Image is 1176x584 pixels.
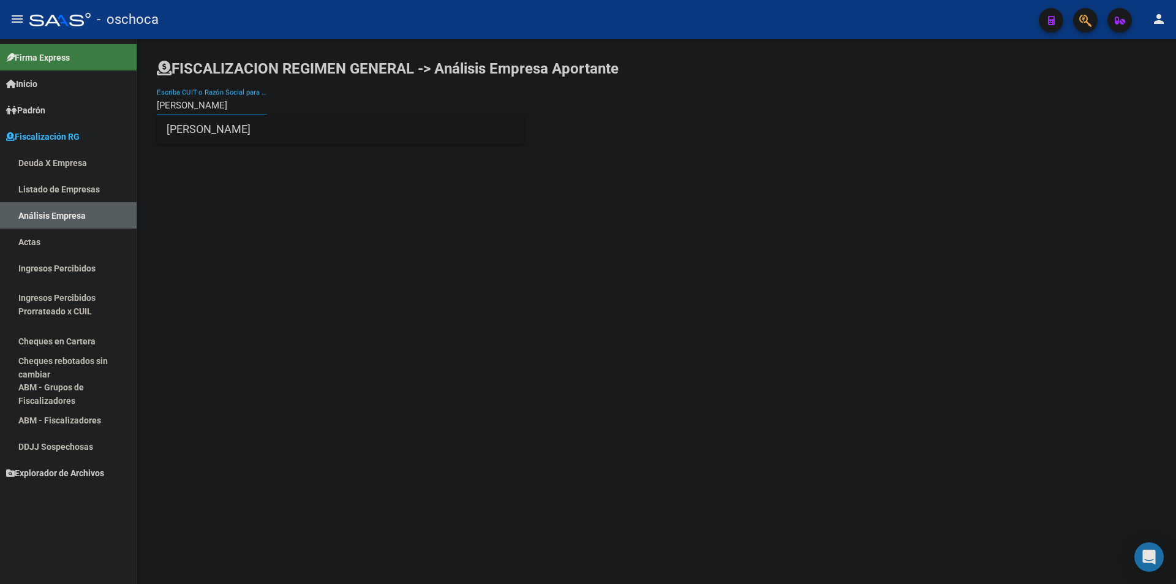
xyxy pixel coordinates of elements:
div: Open Intercom Messenger [1134,542,1164,572]
span: Padrón [6,104,45,117]
h1: FISCALIZACION REGIMEN GENERAL -> Análisis Empresa Aportante [157,59,619,78]
span: Explorador de Archivos [6,466,104,480]
span: - oschoca [97,6,159,33]
span: Inicio [6,77,37,91]
span: Firma Express [6,51,70,64]
span: [PERSON_NAME] [167,115,514,144]
mat-icon: person [1151,12,1166,26]
span: Fiscalización RG [6,130,80,143]
mat-icon: menu [10,12,24,26]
